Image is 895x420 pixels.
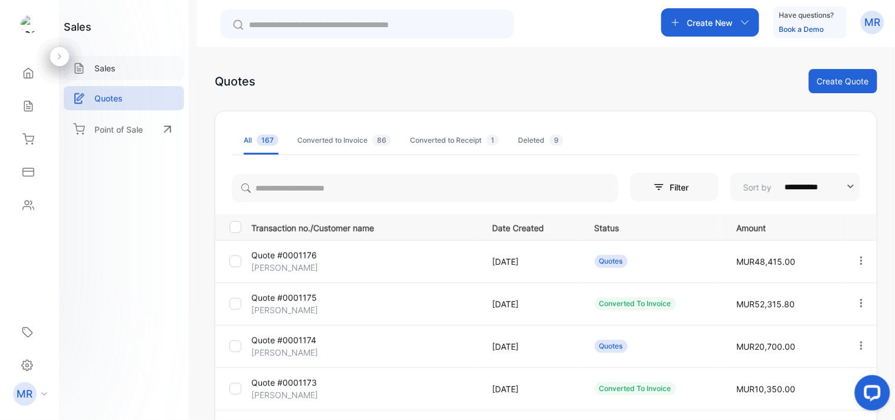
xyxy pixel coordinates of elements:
[549,134,563,146] span: 9
[251,346,327,359] p: [PERSON_NAME]
[779,25,824,34] a: Book a Demo
[736,219,831,234] p: Amount
[809,69,877,93] button: Create Quote
[94,92,123,104] p: Quotes
[251,389,327,401] p: [PERSON_NAME]
[251,249,327,261] p: Quote #0001176
[251,334,327,346] p: Quote #0001174
[21,15,38,33] img: logo
[251,304,327,316] p: [PERSON_NAME]
[736,299,795,309] span: MUR52,315.80
[410,135,499,146] div: Converted to Receipt
[251,261,327,274] p: [PERSON_NAME]
[595,219,713,234] p: Status
[215,73,255,90] div: Quotes
[251,291,327,304] p: Quote #0001175
[64,56,184,80] a: Sales
[845,370,895,420] iframe: LiveChat chat widget
[687,17,733,29] p: Create New
[661,8,759,37] button: Create New
[486,134,499,146] span: 1
[297,135,391,146] div: Converted to Invoice
[518,135,563,146] div: Deleted
[94,62,116,74] p: Sales
[779,9,834,21] p: Have questions?
[743,181,772,193] p: Sort by
[492,383,570,395] p: [DATE]
[595,297,676,310] div: Converted To Invoice
[730,173,860,201] button: Sort by
[861,8,884,37] button: MR
[492,255,570,268] p: [DATE]
[736,342,795,352] span: MUR20,700.00
[372,134,391,146] span: 86
[64,116,184,142] a: Point of Sale
[64,19,91,35] h1: sales
[736,384,795,394] span: MUR10,350.00
[595,340,628,353] div: Quotes
[64,86,184,110] a: Quotes
[492,219,570,234] p: Date Created
[865,15,881,30] p: MR
[492,298,570,310] p: [DATE]
[244,135,278,146] div: All
[94,123,143,136] p: Point of Sale
[251,219,477,234] p: Transaction no./Customer name
[736,257,795,267] span: MUR48,415.00
[257,134,278,146] span: 167
[251,376,327,389] p: Quote #0001173
[595,382,676,395] div: Converted To Invoice
[492,340,570,353] p: [DATE]
[595,255,628,268] div: Quotes
[17,386,33,402] p: MR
